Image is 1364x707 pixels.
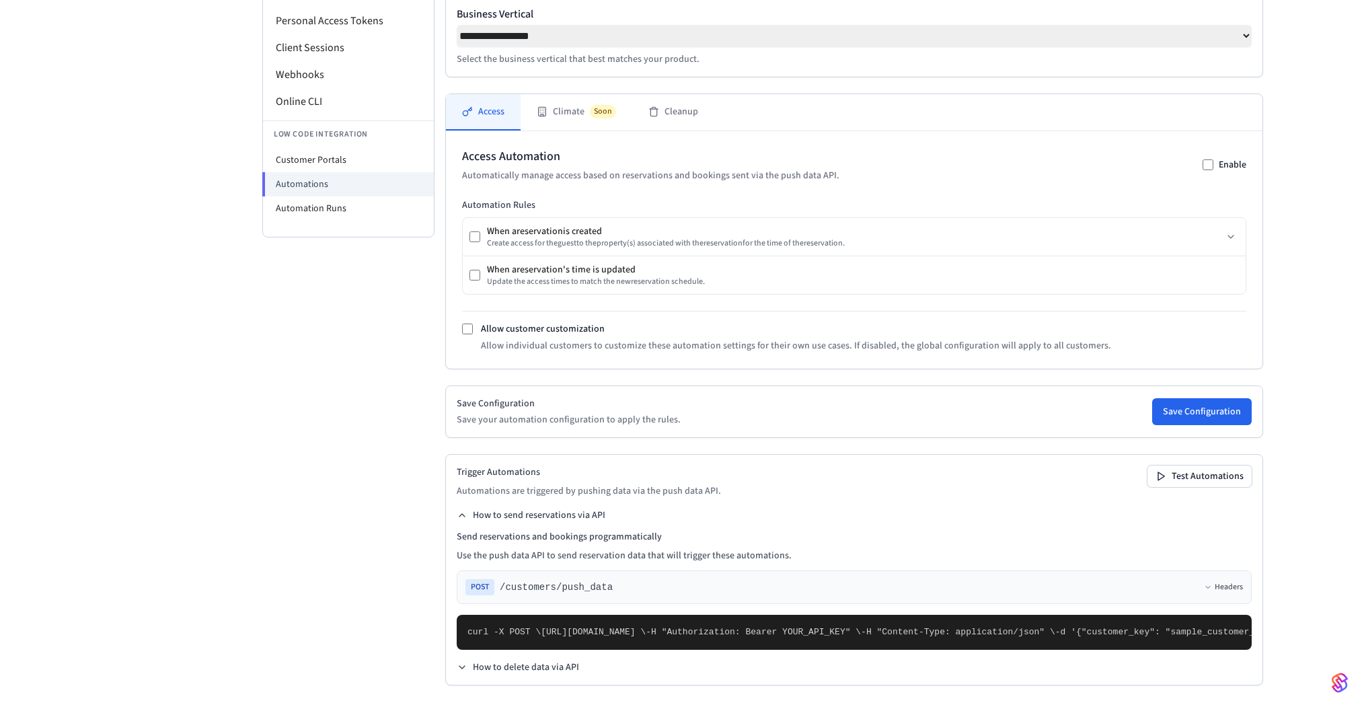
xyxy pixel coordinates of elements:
[457,530,1252,544] h4: Send reservations and bookings programmatically
[1332,672,1348,694] img: SeamLogoGradient.69752ec5.svg
[487,225,845,238] div: When a reservation is created
[263,7,434,34] li: Personal Access Tokens
[487,276,705,287] div: Update the access times to match the new reservation schedule.
[263,148,434,172] li: Customer Portals
[1204,582,1243,593] button: Headers
[590,105,616,118] span: Soon
[541,627,646,637] span: [URL][DOMAIN_NAME] \
[457,484,721,498] p: Automations are triggered by pushing data via the push data API.
[457,6,1252,22] label: Business Vertical
[263,88,434,115] li: Online CLI
[467,627,541,637] span: curl -X POST \
[263,34,434,61] li: Client Sessions
[457,549,1252,562] p: Use the push data API to send reservation data that will trigger these automations.
[457,466,721,479] h2: Trigger Automations
[487,238,845,249] div: Create access for the guest to the property (s) associated with the reservation for the time of t...
[632,94,714,131] button: Cleanup
[487,263,705,276] div: When a reservation 's time is updated
[462,169,839,182] p: Automatically manage access based on reservations and bookings sent via the push data API.
[1147,466,1252,487] button: Test Automations
[263,196,434,221] li: Automation Runs
[465,579,494,595] span: POST
[462,147,839,166] h2: Access Automation
[457,52,1252,66] p: Select the business vertical that best matches your product.
[462,198,1246,212] h3: Automation Rules
[262,172,434,196] li: Automations
[646,627,861,637] span: -H "Authorization: Bearer YOUR_API_KEY" \
[1219,158,1246,172] label: Enable
[1055,627,1082,637] span: -d '{
[521,94,632,131] button: ClimateSoon
[457,413,681,426] p: Save your automation configuration to apply the rules.
[263,61,434,88] li: Webhooks
[481,322,605,336] label: Allow customer customization
[861,627,1055,637] span: -H "Content-Type: application/json" \
[263,120,434,148] li: Low Code Integration
[457,397,681,410] h2: Save Configuration
[457,509,605,522] button: How to send reservations via API
[446,94,521,131] button: Access
[500,581,613,594] span: /customers/push_data
[481,339,1111,352] p: Allow individual customers to customize these automation settings for their own use cases. If dis...
[1082,627,1281,637] span: "customer_key": "sample_customer_key",
[1152,398,1252,425] button: Save Configuration
[457,661,579,674] button: How to delete data via API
